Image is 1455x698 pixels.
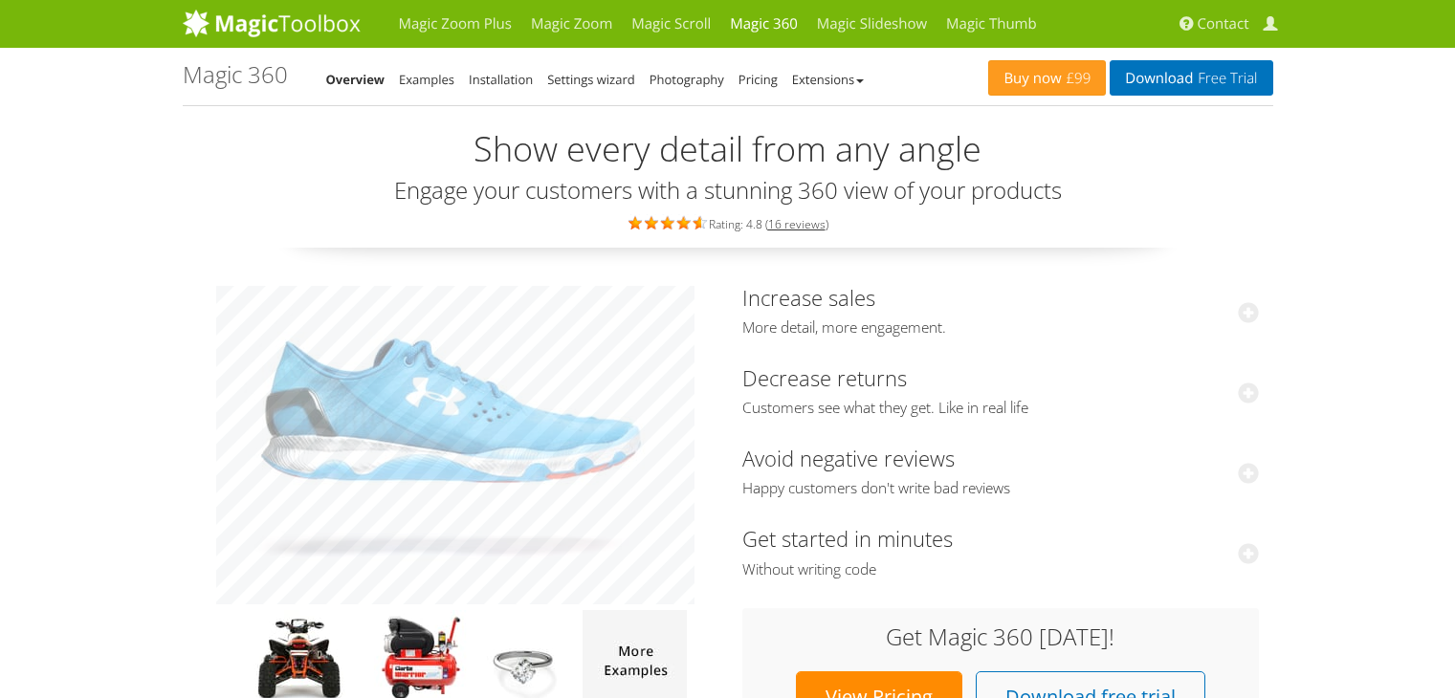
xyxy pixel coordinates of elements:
a: DownloadFree Trial [1110,60,1272,96]
h3: Get Magic 360 [DATE]! [761,624,1240,649]
a: Extensions [792,71,864,88]
a: Avoid negative reviewsHappy customers don't write bad reviews [742,444,1259,498]
a: Overview [326,71,386,88]
span: £99 [1062,71,1091,86]
a: Photography [650,71,724,88]
a: Increase salesMore detail, more engagement. [742,283,1259,338]
div: Rating: 4.8 ( ) [183,212,1273,233]
a: Decrease returnsCustomers see what they get. Like in real life [742,363,1259,418]
h2: Show every detail from any angle [183,130,1273,168]
h1: Magic 360 [183,62,288,87]
a: 16 reviews [768,216,826,232]
img: MagicToolbox.com - Image tools for your website [183,9,361,37]
h3: Engage your customers with a stunning 360 view of your products [183,178,1273,203]
span: Customers see what they get. Like in real life [742,399,1259,418]
span: Contact [1198,14,1249,33]
a: Installation [469,71,533,88]
span: Happy customers don't write bad reviews [742,479,1259,498]
a: Examples [399,71,454,88]
span: Free Trial [1193,71,1257,86]
a: Settings wizard [547,71,635,88]
a: Get started in minutesWithout writing code [742,524,1259,578]
span: Without writing code [742,560,1259,579]
span: More detail, more engagement. [742,318,1259,338]
a: Pricing [739,71,778,88]
a: Buy now£99 [988,60,1106,96]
